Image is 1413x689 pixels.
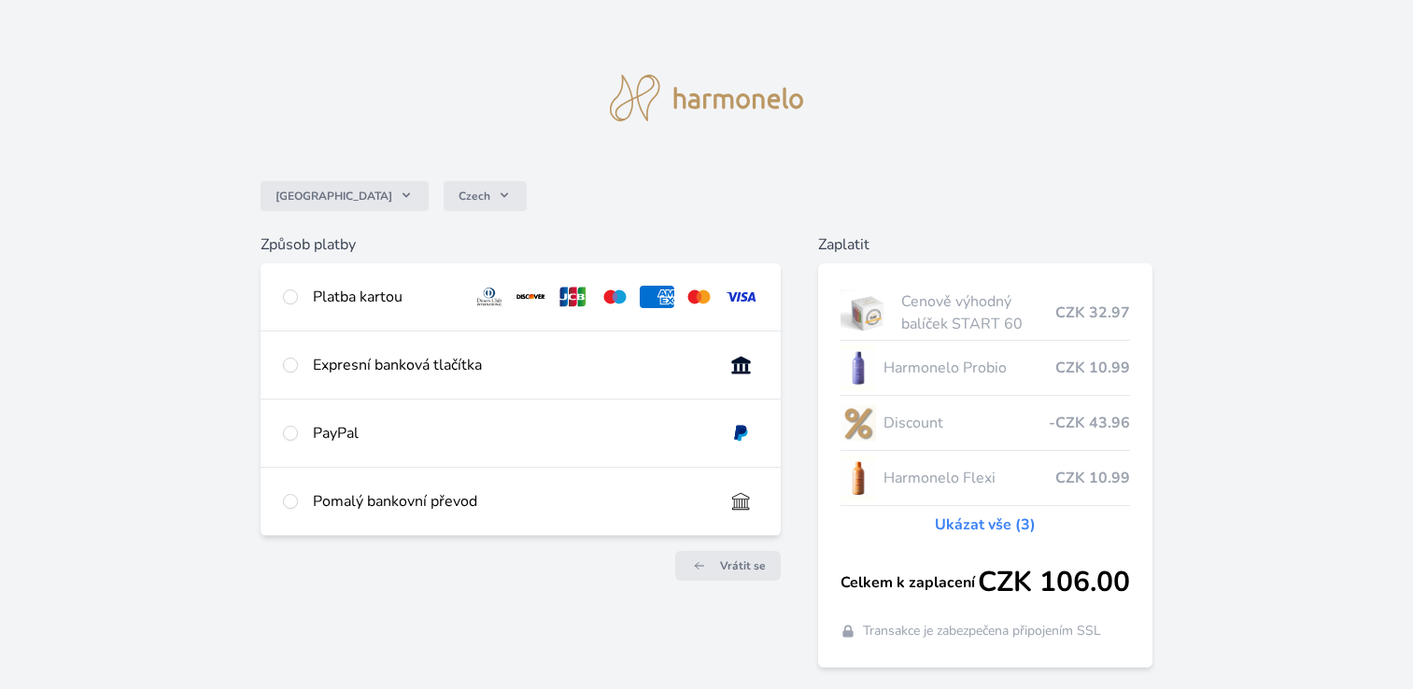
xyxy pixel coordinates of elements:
button: Czech [444,181,527,211]
img: start.jpg [841,289,894,336]
span: CZK 10.99 [1055,467,1130,489]
img: paypal.svg [724,422,758,444]
img: discount-lo.png [841,400,876,446]
span: CZK 10.99 [1055,357,1130,379]
span: Harmonelo Flexi [883,467,1055,489]
img: visa.svg [724,286,758,308]
div: Platba kartou [313,286,458,308]
h6: Způsob platby [261,233,781,256]
img: CLEAN_PROBIO_se_stinem_x-lo.jpg [841,344,876,391]
div: Pomalý bankovní převod [313,490,709,513]
span: Vrátit se [720,558,766,573]
img: discover.svg [514,286,548,308]
img: jcb.svg [556,286,590,308]
img: mc.svg [682,286,716,308]
span: Czech [459,189,490,204]
img: diners.svg [473,286,507,308]
button: [GEOGRAPHIC_DATA] [261,181,429,211]
span: Celkem k zaplacení [841,571,978,594]
span: Harmonelo Probio [883,357,1055,379]
span: [GEOGRAPHIC_DATA] [276,189,392,204]
span: -CZK 43.96 [1049,412,1130,434]
img: bankTransfer_IBAN.svg [724,490,758,513]
h6: Zaplatit [818,233,1152,256]
span: Discount [883,412,1049,434]
a: Ukázat vše (3) [935,513,1036,536]
img: maestro.svg [598,286,632,308]
div: Expresní banková tlačítka [313,354,709,376]
img: CLEAN_FLEXI_se_stinem_x-hi_(1)-lo.jpg [841,455,876,501]
img: onlineBanking_CZ.svg [724,354,758,376]
span: CZK 32.97 [1055,302,1130,324]
img: logo.svg [610,75,804,121]
img: amex.svg [640,286,674,308]
div: PayPal [313,422,709,444]
span: Transakce je zabezpečena připojením SSL [863,622,1101,640]
span: Cenově výhodný balíček START 60 [901,290,1055,335]
a: Vrátit se [675,551,781,581]
span: CZK 106.00 [978,566,1130,599]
